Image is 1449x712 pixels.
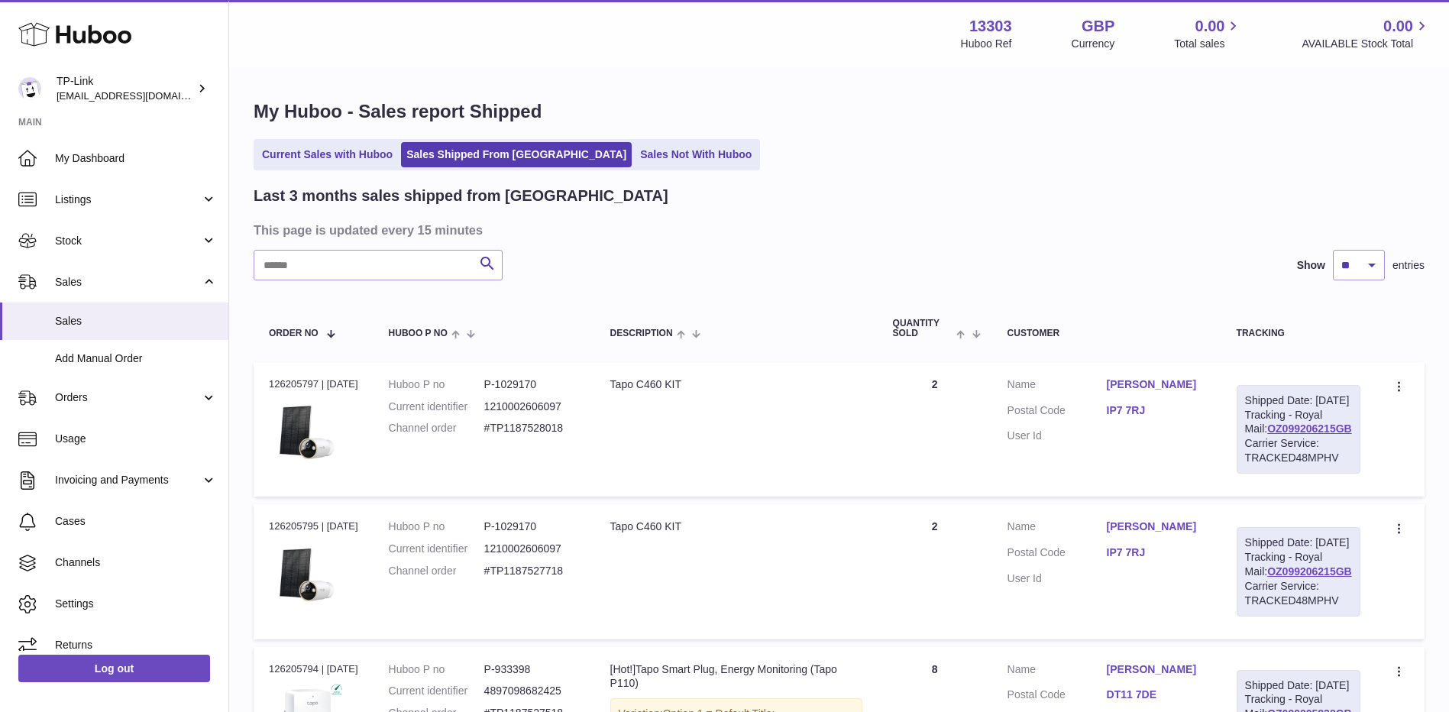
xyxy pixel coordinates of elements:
[484,564,580,578] dd: #TP1187527718
[1245,393,1352,408] div: Shipped Date: [DATE]
[389,328,448,338] span: Huboo P no
[269,519,358,533] div: 126205795 | [DATE]
[1072,37,1115,51] div: Currency
[1195,16,1225,37] span: 0.00
[1107,688,1206,702] a: DT11 7DE
[610,377,862,392] div: Tapo C460 KIT
[1302,16,1431,51] a: 0.00 AVAILABLE Stock Total
[389,377,484,392] dt: Huboo P no
[1107,519,1206,534] a: [PERSON_NAME]
[389,564,484,578] dt: Channel order
[610,662,862,691] div: [Hot!]Tapo Smart Plug, Energy Monitoring (Tapo P110)
[55,473,201,487] span: Invoicing and Payments
[1302,37,1431,51] span: AVAILABLE Stock Total
[389,400,484,414] dt: Current identifier
[610,328,673,338] span: Description
[1245,436,1352,465] div: Carrier Service: TRACKED48MPHV
[610,519,862,534] div: Tapo C460 KIT
[1245,579,1352,608] div: Carrier Service: TRACKED48MPHV
[389,684,484,698] dt: Current identifier
[1392,258,1425,273] span: entries
[55,514,217,529] span: Cases
[55,151,217,166] span: My Dashboard
[1008,403,1107,422] dt: Postal Code
[1383,16,1413,37] span: 0.00
[1245,678,1352,693] div: Shipped Date: [DATE]
[878,362,992,497] td: 2
[484,684,580,698] dd: 4897098682425
[1008,377,1107,396] dt: Name
[269,377,358,391] div: 126205797 | [DATE]
[1008,688,1107,706] dt: Postal Code
[269,539,345,607] img: 133031744300089.jpg
[1107,662,1206,677] a: [PERSON_NAME]
[389,662,484,677] dt: Huboo P no
[1237,527,1360,616] div: Tracking - Royal Mail:
[269,662,358,676] div: 126205794 | [DATE]
[55,193,201,207] span: Listings
[893,319,953,338] span: Quantity Sold
[1267,422,1352,435] a: OZ099206215GB
[878,504,992,639] td: 2
[55,234,201,248] span: Stock
[269,396,345,464] img: 133031744300089.jpg
[55,390,201,405] span: Orders
[1107,545,1206,560] a: IP7 7RJ
[1008,571,1107,586] dt: User Id
[389,421,484,435] dt: Channel order
[401,142,632,167] a: Sales Shipped From [GEOGRAPHIC_DATA]
[57,89,225,102] span: [EMAIL_ADDRESS][DOMAIN_NAME]
[254,186,668,206] h2: Last 3 months sales shipped from [GEOGRAPHIC_DATA]
[55,597,217,611] span: Settings
[1008,328,1206,338] div: Customer
[55,638,217,652] span: Returns
[484,377,580,392] dd: P-1029170
[55,351,217,366] span: Add Manual Order
[1245,536,1352,550] div: Shipped Date: [DATE]
[1107,377,1206,392] a: [PERSON_NAME]
[1008,545,1107,564] dt: Postal Code
[1008,429,1107,443] dt: User Id
[1008,662,1107,681] dt: Name
[1297,258,1325,273] label: Show
[254,99,1425,124] h1: My Huboo - Sales report Shipped
[484,421,580,435] dd: #TP1187528018
[484,400,580,414] dd: 1210002606097
[1237,328,1360,338] div: Tracking
[969,16,1012,37] strong: 13303
[55,314,217,328] span: Sales
[1174,37,1242,51] span: Total sales
[1107,403,1206,418] a: IP7 7RJ
[1174,16,1242,51] a: 0.00 Total sales
[55,555,217,570] span: Channels
[18,77,41,100] img: gaby.chen@tp-link.com
[484,519,580,534] dd: P-1029170
[18,655,210,682] a: Log out
[55,432,217,446] span: Usage
[1237,385,1360,474] div: Tracking - Royal Mail:
[1267,565,1352,578] a: OZ099206215GB
[57,74,194,103] div: TP-Link
[635,142,757,167] a: Sales Not With Huboo
[254,222,1421,238] h3: This page is updated every 15 minutes
[389,519,484,534] dt: Huboo P no
[1082,16,1114,37] strong: GBP
[961,37,1012,51] div: Huboo Ref
[55,275,201,290] span: Sales
[257,142,398,167] a: Current Sales with Huboo
[269,328,319,338] span: Order No
[484,542,580,556] dd: 1210002606097
[389,542,484,556] dt: Current identifier
[484,662,580,677] dd: P-933398
[1008,519,1107,538] dt: Name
